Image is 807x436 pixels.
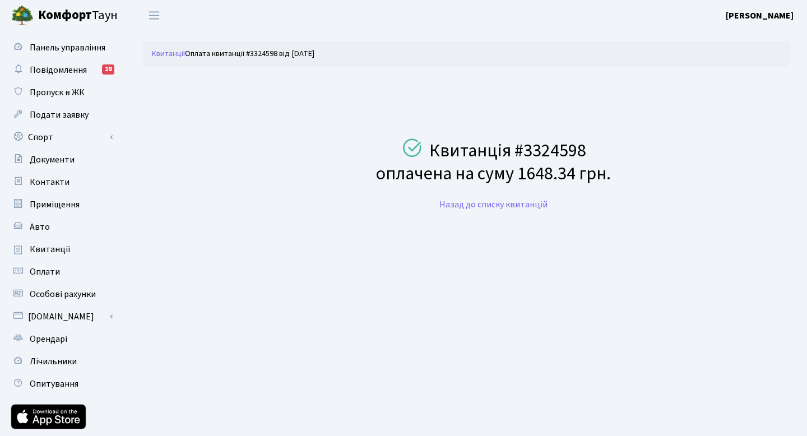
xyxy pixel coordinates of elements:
a: Подати заявку [6,104,118,126]
a: Квитанції [152,48,185,59]
span: Пропуск в ЖК [30,86,85,99]
a: Лічильники [6,350,118,373]
a: Орендарі [6,328,118,350]
span: Контакти [30,176,69,188]
a: Особові рахунки [6,283,118,305]
a: Приміщення [6,193,118,216]
a: [PERSON_NAME] [726,9,794,22]
img: logo.png [11,4,34,27]
li: Оплата квитанції #3324598 від [DATE] [185,48,314,60]
b: [PERSON_NAME] [726,10,794,22]
span: Орендарі [30,333,67,345]
a: Документи [6,149,118,171]
span: Таун [38,6,118,25]
h2: Квитанція #3324598 оплачена на суму 1648.34 грн. [376,138,611,187]
a: Пропуск в ЖК [6,81,118,104]
span: Лічильники [30,355,77,368]
span: Квитанції [30,243,71,256]
div: 19 [102,64,114,75]
span: Опитування [30,378,78,390]
a: [DOMAIN_NAME] [6,305,118,328]
span: Оплати [30,266,60,278]
a: Оплати [6,261,118,283]
a: Повідомлення19 [6,59,118,81]
span: Панель управління [30,41,105,54]
span: Особові рахунки [30,288,96,300]
a: Опитування [6,373,118,395]
span: Подати заявку [30,109,89,121]
a: Квитанції [6,238,118,261]
a: Авто [6,216,118,238]
span: Документи [30,154,75,166]
a: Назад до списку квитанцій [439,198,548,211]
a: Панель управління [6,36,118,59]
span: Повідомлення [30,64,87,76]
button: Переключити навігацію [140,6,168,25]
b: Комфорт [38,6,92,24]
a: Спорт [6,126,118,149]
span: Приміщення [30,198,80,211]
span: Авто [30,221,50,233]
a: Контакти [6,171,118,193]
